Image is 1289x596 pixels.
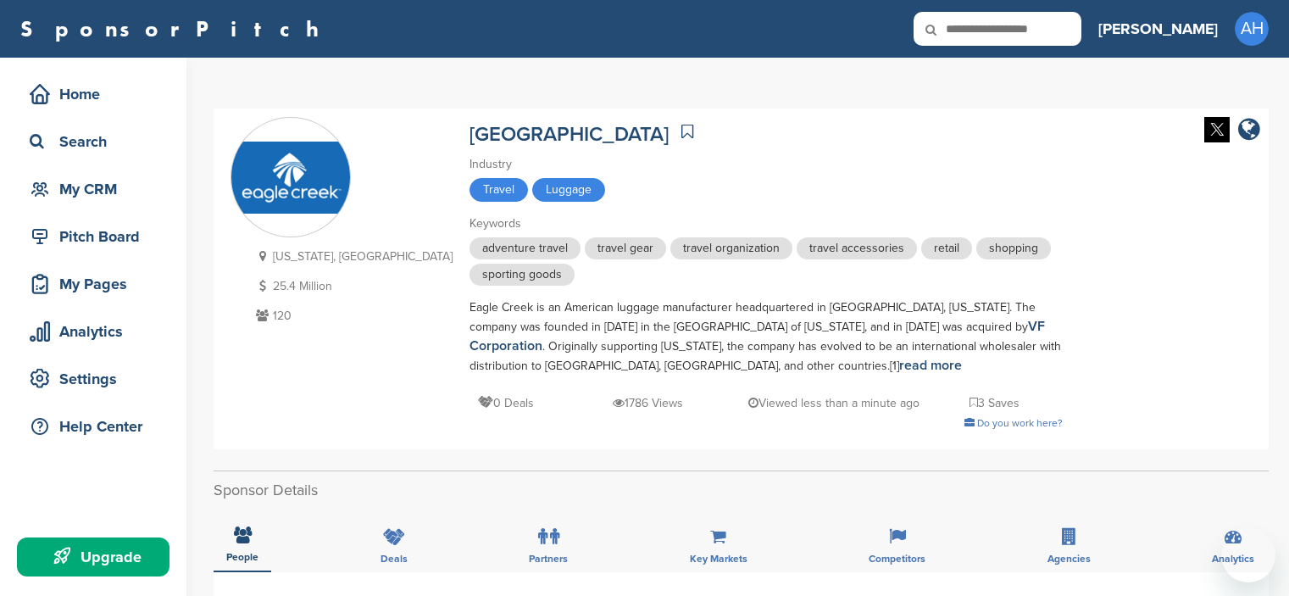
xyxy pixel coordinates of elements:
a: My CRM [17,170,169,209]
span: adventure travel [469,237,581,259]
div: Home [25,79,169,109]
div: Eagle Creek is an American luggage manufacturer headquartered in [GEOGRAPHIC_DATA], [US_STATE]. T... [469,298,1063,376]
a: Settings [17,359,169,398]
div: My Pages [25,269,169,299]
span: Luggage [532,178,605,202]
img: Sponsorpitch & Eagle Creek [231,142,350,214]
p: 25.4 Million [252,276,453,297]
span: shopping [976,237,1051,259]
div: Help Center [25,411,169,442]
span: Analytics [1212,554,1254,564]
span: People [226,552,258,562]
h3: [PERSON_NAME] [1098,17,1218,41]
p: 1786 Views [613,393,683,414]
div: My CRM [25,174,169,204]
img: Twitter white [1204,117,1230,142]
p: 0 Deals [478,393,534,414]
a: Pitch Board [17,217,169,256]
span: travel gear [585,237,666,259]
a: Do you work here? [964,417,1063,429]
p: 3 Saves [970,393,1020,414]
span: retail [921,237,972,259]
div: Industry [469,155,1063,174]
span: Partners [529,554,568,564]
span: Agencies [1047,554,1091,564]
div: Keywords [469,214,1063,233]
div: Settings [25,364,169,394]
iframe: Button to launch messaging window [1221,528,1275,582]
span: Deals [381,554,408,564]
a: Home [17,75,169,114]
h2: Sponsor Details [214,479,1269,502]
p: [US_STATE], [GEOGRAPHIC_DATA] [252,246,453,267]
p: 120 [252,305,453,326]
a: SponsorPitch [20,18,330,40]
span: Travel [469,178,528,202]
a: [PERSON_NAME] [1098,10,1218,47]
span: AH [1235,12,1269,46]
a: Analytics [17,312,169,351]
a: Search [17,122,169,161]
div: Search [25,126,169,157]
span: Do you work here? [977,417,1063,429]
span: travel accessories [797,237,917,259]
a: Upgrade [17,538,169,577]
a: read more [899,357,962,374]
a: company link [1238,117,1260,145]
a: [GEOGRAPHIC_DATA] [469,122,669,147]
div: Analytics [25,316,169,347]
span: sporting goods [469,264,575,286]
p: Viewed less than a minute ago [748,393,920,414]
span: Competitors [869,554,925,564]
a: My Pages [17,265,169,304]
div: Upgrade [25,542,169,572]
span: Key Markets [690,554,747,564]
span: travel organization [670,237,792,259]
a: Help Center [17,407,169,446]
div: Pitch Board [25,221,169,252]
